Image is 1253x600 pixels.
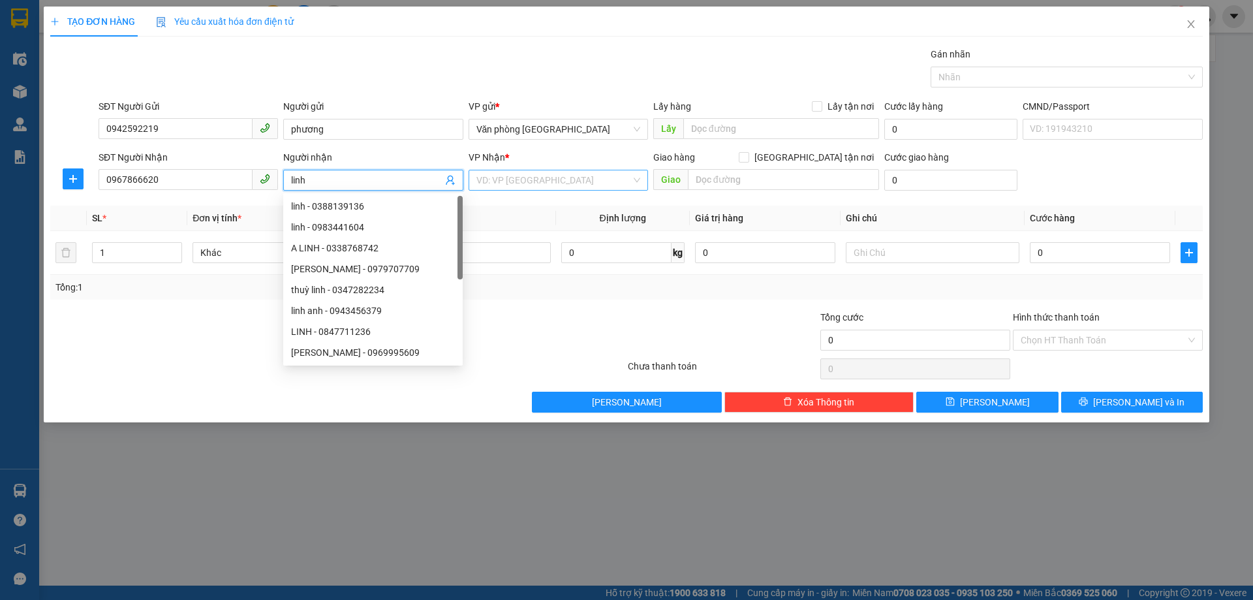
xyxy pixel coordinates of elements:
[820,312,863,323] span: Tổng cước
[193,213,241,223] span: Đơn vị tính
[1079,397,1088,407] span: printer
[283,300,463,321] div: linh anh - 0943456379
[137,15,231,31] b: 36 Limousine
[283,321,463,342] div: LINH - 0847711236
[626,359,819,382] div: Chưa thanh toán
[377,242,550,263] input: VD: Bàn, Ghế
[1061,392,1203,413] button: printer[PERSON_NAME] và In
[72,32,296,81] li: 01A03 [GEOGRAPHIC_DATA], [GEOGRAPHIC_DATA] ( bên cạnh cây xăng bến xe phía Bắc cũ)
[946,397,955,407] span: save
[283,217,463,238] div: linh - 0983441604
[1013,312,1100,323] label: Hình thức thanh toán
[291,304,455,318] div: linh anh - 0943456379
[532,392,722,413] button: [PERSON_NAME]
[1173,7,1209,43] button: Close
[884,119,1017,140] input: Cước lấy hàng
[283,279,463,300] div: thuỳ linh - 0347282234
[960,395,1030,409] span: [PERSON_NAME]
[1023,99,1202,114] div: CMND/Passport
[55,280,484,294] div: Tổng: 1
[592,395,662,409] span: [PERSON_NAME]
[653,169,688,190] span: Giao
[469,99,648,114] div: VP gửi
[445,175,456,185] span: user-add
[291,220,455,234] div: linh - 0983441604
[99,150,278,165] div: SĐT Người Nhận
[846,242,1019,263] input: Ghi Chú
[724,392,914,413] button: deleteXóa Thông tin
[884,152,949,163] label: Cước giao hàng
[260,123,270,133] span: phone
[653,101,691,112] span: Lấy hàng
[283,196,463,217] div: linh - 0388139136
[283,99,463,114] div: Người gửi
[469,152,505,163] span: VP Nhận
[931,49,970,59] label: Gán nhãn
[291,345,455,360] div: [PERSON_NAME] - 0969995609
[797,395,854,409] span: Xóa Thông tin
[672,242,685,263] span: kg
[99,99,278,114] div: SĐT Người Gửi
[291,262,455,276] div: [PERSON_NAME] - 0979707709
[1093,395,1184,409] span: [PERSON_NAME] và In
[291,324,455,339] div: LINH - 0847711236
[916,392,1058,413] button: save[PERSON_NAME]
[260,174,270,184] span: phone
[156,16,294,27] span: Yêu cầu xuất hóa đơn điện tử
[600,213,646,223] span: Định lượng
[72,81,296,97] li: Hotline: 1900888999
[283,259,463,279] div: ái linh - 0979707709
[783,397,792,407] span: delete
[63,168,84,189] button: plus
[695,242,835,263] input: 0
[822,99,879,114] span: Lấy tận nơi
[841,206,1025,231] th: Ghi chú
[1186,19,1196,29] span: close
[156,17,166,27] img: icon
[291,241,455,255] div: A LINH - 0338768742
[476,119,640,139] span: Văn phòng Thanh Hóa
[291,199,455,213] div: linh - 0388139136
[55,242,76,263] button: delete
[283,342,463,363] div: KHÁNH LINH - 0969995609
[884,101,943,112] label: Cước lấy hàng
[749,150,879,165] span: [GEOGRAPHIC_DATA] tận nơi
[200,243,358,262] span: Khác
[50,16,135,27] span: TẠO ĐƠN HÀNG
[283,150,463,165] div: Người nhận
[653,152,695,163] span: Giao hàng
[688,169,879,190] input: Dọc đường
[63,174,83,184] span: plus
[653,118,683,139] span: Lấy
[884,170,1017,191] input: Cước giao hàng
[283,238,463,259] div: A LINH - 0338768742
[291,283,455,297] div: thuỳ linh - 0347282234
[1181,242,1198,263] button: plus
[1030,213,1075,223] span: Cước hàng
[92,213,102,223] span: SL
[1181,247,1197,258] span: plus
[695,213,743,223] span: Giá trị hàng
[683,118,879,139] input: Dọc đường
[16,16,82,82] img: logo.jpg
[50,17,59,26] span: plus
